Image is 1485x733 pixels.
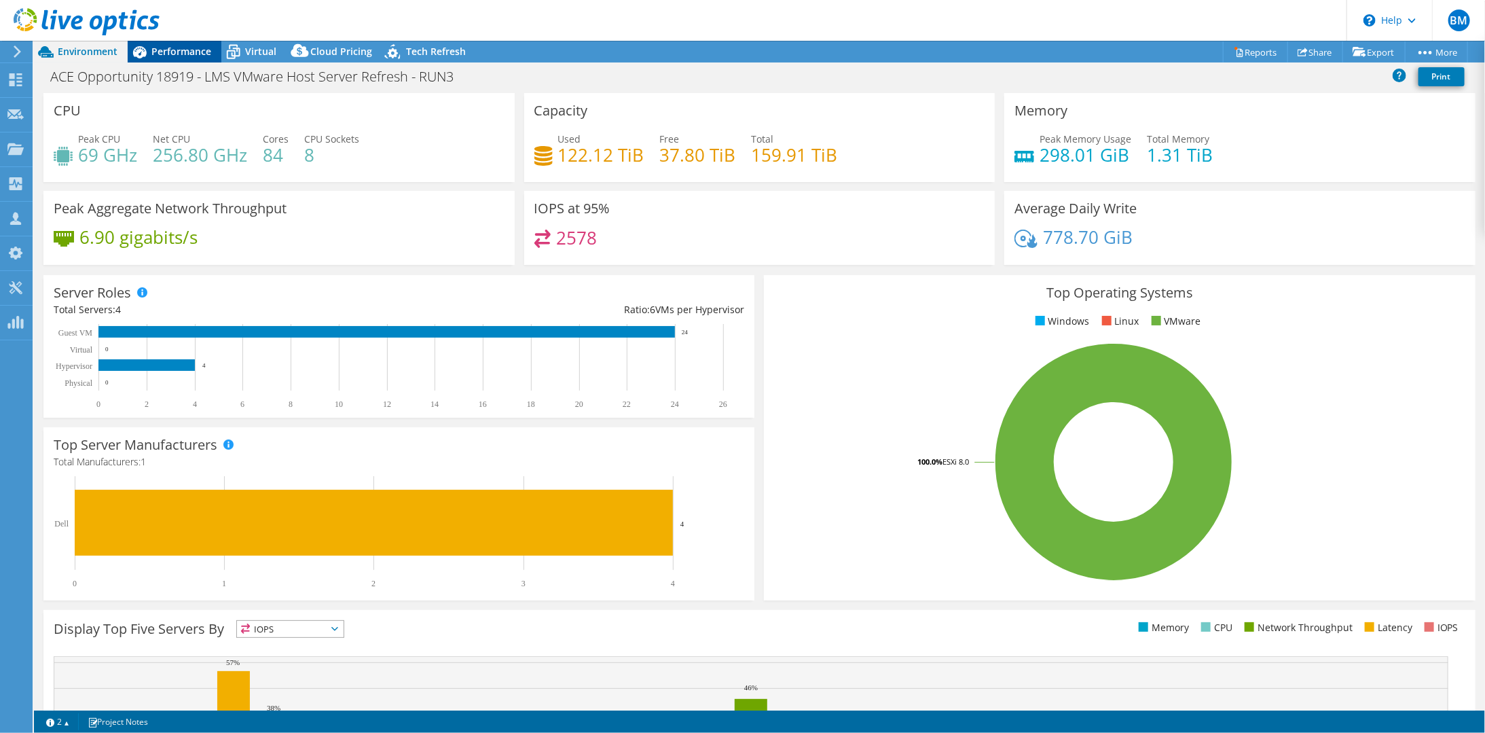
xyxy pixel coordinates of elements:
h4: 256.80 GHz [153,147,247,162]
span: IOPS [237,621,344,637]
h4: 122.12 TiB [558,147,644,162]
text: 38% [267,704,280,712]
h3: Top Server Manufacturers [54,437,217,452]
span: Net CPU [153,132,190,145]
a: More [1405,41,1468,62]
text: 8 [289,399,293,409]
h4: 69 GHz [78,147,137,162]
text: 4 [202,362,206,369]
text: 1 [222,579,226,588]
text: 46% [744,683,758,692]
span: 1 [141,455,146,468]
text: 2 [371,579,375,588]
text: 6 [240,399,244,409]
div: Total Servers: [54,302,399,317]
span: Peak CPU [78,132,120,145]
h4: Total Manufacturers: [54,454,744,469]
text: 0 [73,579,77,588]
text: 18 [527,399,535,409]
tspan: 100.0% [917,457,942,467]
li: Linux [1099,314,1139,329]
text: Virtual [70,345,93,355]
h3: IOPS at 95% [534,201,610,216]
text: 26 [719,399,727,409]
span: Free [660,132,680,145]
li: Windows [1032,314,1090,329]
h4: 2578 [556,230,597,245]
h4: 298.01 GiB [1040,147,1131,162]
span: Used [558,132,581,145]
text: 22 [623,399,631,409]
li: Network Throughput [1241,620,1353,635]
span: Performance [151,45,211,58]
h4: 37.80 TiB [660,147,736,162]
span: 4 [115,303,121,316]
text: 20 [575,399,583,409]
h4: 778.70 GiB [1043,230,1133,245]
span: BM [1448,10,1470,31]
span: CPU Sockets [304,132,359,145]
h3: Average Daily Write [1014,201,1137,216]
text: 10 [335,399,343,409]
h4: 159.91 TiB [752,147,838,162]
text: 0 [96,399,100,409]
text: 24 [671,399,679,409]
h3: Capacity [534,103,588,118]
span: 6 [650,303,655,316]
h1: ACE Opportunity 18919 - LMS VMware Host Server Refresh - RUN3 [44,69,475,84]
span: Peak Memory Usage [1040,132,1131,145]
span: Total Memory [1147,132,1209,145]
div: Ratio: VMs per Hypervisor [399,302,745,317]
text: 4 [671,579,675,588]
h4: 84 [263,147,289,162]
a: 2 [37,713,79,730]
text: 57% [226,658,240,666]
text: Physical [65,378,92,388]
h3: Memory [1014,103,1067,118]
text: Dell [54,519,69,529]
h3: CPU [54,103,81,118]
span: Environment [58,45,117,58]
span: Virtual [245,45,276,58]
h4: 8 [304,147,359,162]
text: 0 [105,379,109,386]
span: Cores [263,132,289,145]
svg: \n [1363,14,1376,26]
text: 3 [521,579,526,588]
text: 14 [430,399,439,409]
h3: Server Roles [54,285,131,300]
text: 12 [383,399,391,409]
text: 4 [193,399,197,409]
a: Export [1342,41,1406,62]
a: Share [1287,41,1343,62]
text: 2 [145,399,149,409]
h4: 6.90 gigabits/s [79,230,198,245]
span: Tech Refresh [406,45,466,58]
span: Total [752,132,774,145]
li: Memory [1135,620,1189,635]
text: Guest VM [58,328,92,338]
li: CPU [1198,620,1232,635]
li: IOPS [1421,620,1459,635]
h3: Top Operating Systems [774,285,1465,300]
text: 4 [680,520,684,528]
h3: Peak Aggregate Network Throughput [54,201,287,216]
a: Print [1418,67,1465,86]
li: VMware [1148,314,1201,329]
text: Hypervisor [56,361,92,371]
tspan: ESXi 8.0 [942,457,969,467]
a: Project Notes [78,713,158,730]
a: Reports [1223,41,1288,62]
text: 16 [479,399,487,409]
text: 0 [105,346,109,353]
span: Cloud Pricing [310,45,372,58]
text: 24 [682,329,689,336]
h4: 1.31 TiB [1147,147,1213,162]
li: Latency [1361,620,1412,635]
